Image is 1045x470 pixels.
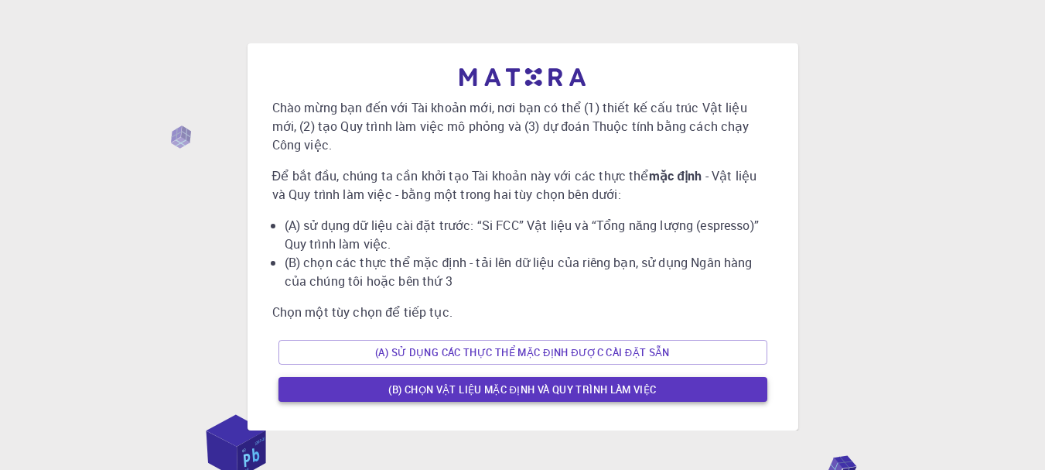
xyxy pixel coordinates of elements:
[649,167,702,184] font: mặc định
[375,345,670,359] font: (A) Sử dụng các thực thể mặc định được cài đặt sẵn
[272,167,649,184] font: Để bắt đầu, chúng ta cần khởi tạo Tài khoản này với các thực thể
[278,340,767,365] button: (A) Sử dụng các thực thể mặc định được cài đặt sẵn
[278,377,767,402] button: (B) Chọn vật liệu mặc định và quy trình làm việc
[285,254,753,290] font: (B) chọn các thực thể mặc định - tải lên dữ liệu của riêng bạn, sử dụng Ngân hàng của chúng tôi h...
[388,383,656,396] font: (B) Chọn vật liệu mặc định và quy trình làm việc
[272,99,750,153] font: Chào mừng bạn đến với Tài khoản mới, nơi bạn có thể (1) thiết kế cấu trúc Vật liệu mới, (2) tạo Q...
[272,304,452,321] font: Chọn một tùy chọn để tiếp tục.
[459,68,586,86] img: biểu trưng
[33,11,77,25] font: Hỗ trợ
[285,217,759,252] font: (A) sử dụng dữ liệu cài đặt trước: “Si FCC” Vật liệu và “Tổng năng lượng (espresso)” Quy trình là...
